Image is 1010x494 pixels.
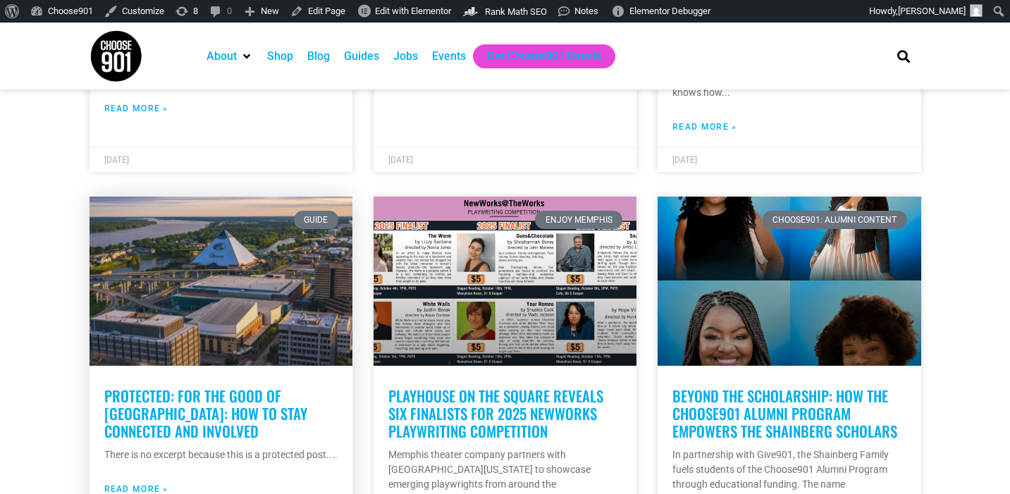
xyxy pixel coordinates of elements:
a: Beyond the Scholarship: How the Choose901 Alumni Program empowers the Shainberg Scholars [672,385,897,442]
a: Events [432,48,466,65]
span: [DATE] [672,155,697,165]
a: About [207,48,237,65]
nav: Main nav [199,44,873,68]
div: About [199,44,260,68]
a: Read more about Memphis Business Gains National Recognition [104,102,168,115]
a: Read more about From waste to worth: How Project Green Fork rescued 250,000 pounds of food for Me... [672,121,737,133]
a: Shainberg Scholars Featured [658,197,920,366]
a: Shop [267,48,293,65]
a: Guides [344,48,379,65]
div: Guide [294,211,338,229]
div: Search [892,44,915,68]
span: [DATE] [388,155,413,165]
span: Rank Math SEO [485,6,547,17]
a: Playhouse on the Square Reveals Six Finalists for 2025 NewWorks Playwriting Competition [388,385,603,442]
p: There is no excerpt because this is a protected post. [104,447,338,462]
a: Jobs [393,48,418,65]
div: Choose901: Alumni Content [763,211,907,229]
span: [PERSON_NAME] [898,6,966,16]
a: Protected: For the Good of [GEOGRAPHIC_DATA]: How to Stay Connected and Involved [104,385,307,442]
span: Edit with Elementor [375,6,451,16]
a: Blog [307,48,330,65]
div: Enjoy Memphis [535,211,622,229]
a: Get Choose901 Emails [487,48,601,65]
span: [DATE] [104,155,129,165]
